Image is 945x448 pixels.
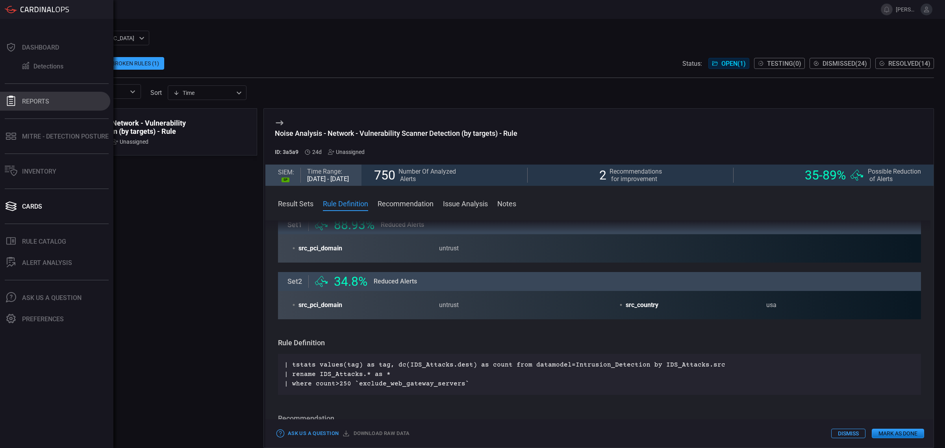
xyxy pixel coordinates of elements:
[292,244,295,253] span: •
[805,168,846,183] span: 35 - 89 %
[312,149,322,155] span: Aug 29, 2025 4:54 PM
[766,300,907,310] div: usa
[328,149,365,155] div: Unassigned
[22,294,82,302] div: Ask Us A Question
[754,58,805,69] button: Testing(0)
[284,360,915,389] p: | tstats values(tag) as tag, dc(IDS_Attacks.dest) as count from datamodel=Intrusion_Detection by ...
[22,315,64,323] div: Preferences
[323,198,368,208] button: Rule Definition
[810,58,871,69] button: Dismissed(24)
[292,300,295,310] span: •
[721,60,746,67] span: Open ( 1 )
[59,119,200,135] div: Noise Analysis - Network - Vulnerability Scanner Detection (by targets) - Rule
[610,168,662,183] span: Recommendations for improvement
[443,198,488,208] button: Issue Analysis
[619,300,623,310] span: •
[868,168,921,183] span: Possible Reduction of Alerts
[374,168,395,183] span: 750
[398,168,456,183] span: Number Of Analyzed Alerts
[378,198,434,208] button: Recommendation
[872,429,924,438] button: Mark as Done
[307,175,349,183] div: [DATE] - [DATE]
[307,168,349,175] div: Time Range:
[22,203,42,210] div: Cards
[33,63,63,70] div: Detections
[278,198,313,208] button: Result Sets
[831,429,865,438] button: Dismiss
[173,89,234,97] div: Time
[22,168,56,175] div: Inventory
[823,60,867,67] span: Dismissed ( 24 )
[127,86,138,97] button: Open
[875,58,934,69] button: Resolved(14)
[22,133,109,140] div: MITRE - Detection Posture
[282,178,289,182] div: SP
[298,244,439,253] span: src_pci_domain
[682,60,702,67] span: Status:
[341,428,411,440] button: Download raw data
[896,6,917,13] span: [PERSON_NAME][EMAIL_ADDRESS][PERSON_NAME][DOMAIN_NAME]
[278,414,921,423] h3: Recommendation
[626,300,766,310] span: src_country
[767,60,801,67] span: Testing ( 0 )
[278,168,294,176] span: SIEM:
[599,168,606,183] span: 2
[106,57,164,70] div: Broken Rules (1)
[439,244,580,253] div: untrust
[22,98,49,105] div: Reports
[22,259,72,267] div: ALERT ANALYSIS
[22,238,66,245] div: Rule Catalog
[708,58,749,69] button: Open(1)
[22,44,59,51] div: Dashboard
[439,300,580,310] div: untrust
[150,89,162,96] label: sort
[275,428,341,440] button: Ask Us a Question
[275,129,517,137] div: Noise Analysis - Network - Vulnerability Scanner Detection (by targets) - Rule
[275,149,298,155] h5: ID: 3a5a9
[298,300,439,310] span: src_pci_domain
[112,139,148,145] div: Unassigned
[374,277,417,286] span: Reduced Alerts
[334,277,367,286] span: 34.8 %
[888,60,930,67] span: Resolved ( 14 )
[278,338,921,348] h3: Rule Definition
[497,198,516,208] button: Notes
[287,277,302,286] span: Set 2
